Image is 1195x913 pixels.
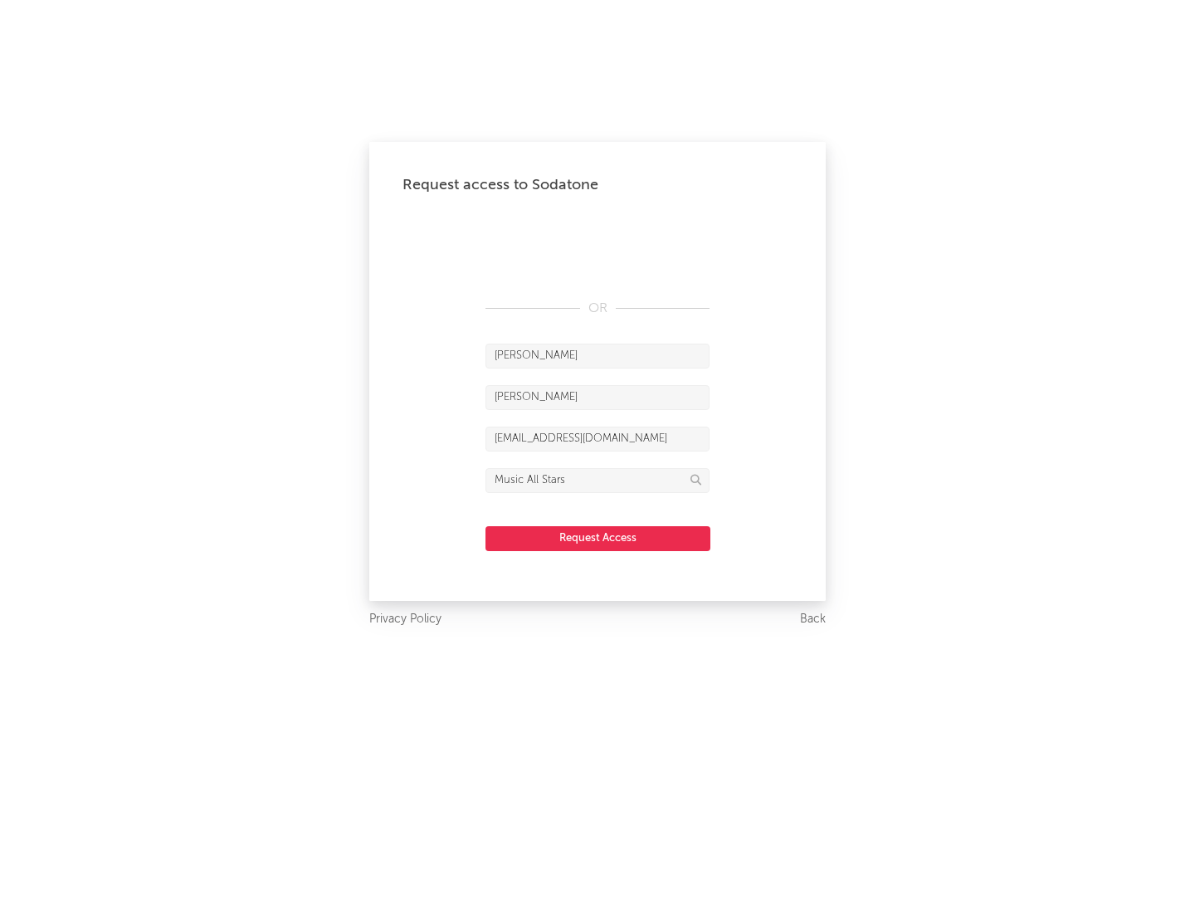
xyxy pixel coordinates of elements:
input: Last Name [485,385,710,410]
input: First Name [485,344,710,369]
input: Email [485,427,710,452]
a: Back [800,609,826,630]
a: Privacy Policy [369,609,441,630]
div: OR [485,299,710,319]
button: Request Access [485,526,710,551]
div: Request access to Sodatone [402,175,793,195]
input: Division [485,468,710,493]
